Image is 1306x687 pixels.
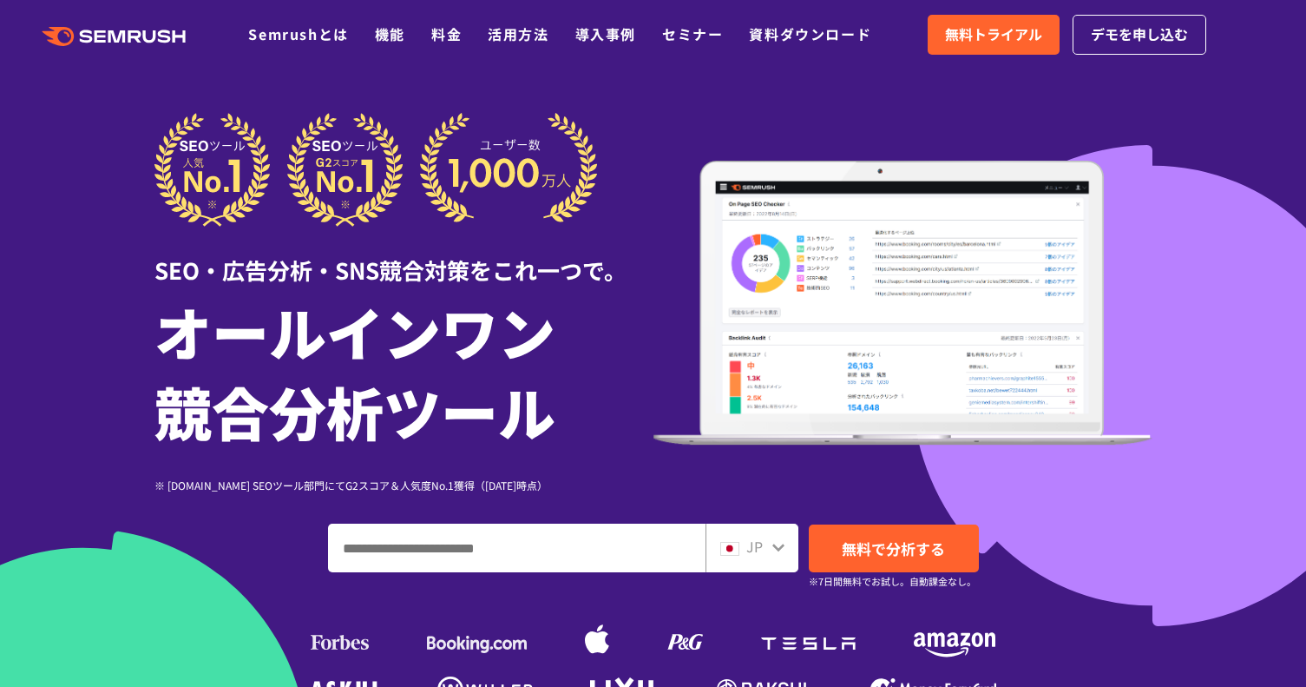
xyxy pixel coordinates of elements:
[488,23,548,44] a: 活用方法
[431,23,462,44] a: 料金
[1073,15,1206,55] a: デモを申し込む
[809,573,976,590] small: ※7日間無料でお試し。自動課金なし。
[746,536,763,557] span: JP
[154,291,653,451] h1: オールインワン 競合分析ツール
[154,227,653,287] div: SEO・広告分析・SNS競合対策をこれ一つで。
[154,477,653,493] div: ※ [DOMAIN_NAME] SEOツール部門にてG2スコア＆人気度No.1獲得（[DATE]時点）
[375,23,405,44] a: 機能
[575,23,636,44] a: 導入事例
[809,525,979,572] a: 無料で分析する
[662,23,723,44] a: セミナー
[248,23,348,44] a: Semrushとは
[1091,23,1188,46] span: デモを申し込む
[749,23,871,44] a: 資料ダウンロード
[928,15,1060,55] a: 無料トライアル
[329,525,705,571] input: ドメイン、キーワードまたはURLを入力してください
[842,538,945,559] span: 無料で分析する
[945,23,1042,46] span: 無料トライアル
